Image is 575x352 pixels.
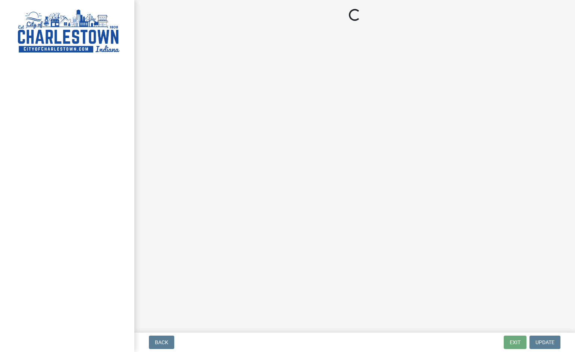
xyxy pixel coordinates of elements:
[149,336,174,349] button: Back
[504,336,526,349] button: Exit
[15,8,122,55] img: City of Charlestown, Indiana
[535,339,554,345] span: Update
[529,336,560,349] button: Update
[155,339,168,345] span: Back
